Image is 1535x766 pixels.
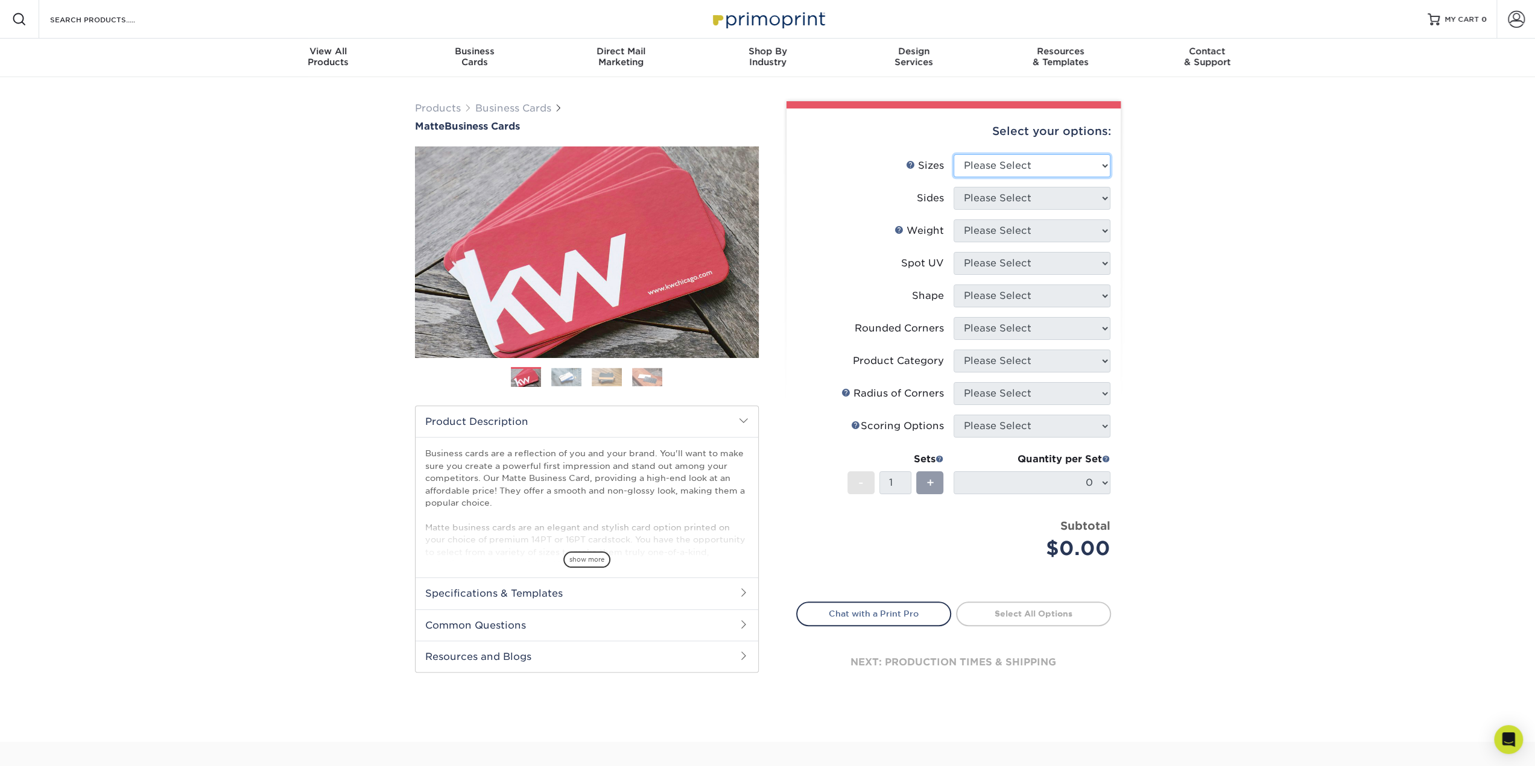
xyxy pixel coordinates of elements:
div: Quantity per Set [954,452,1110,466]
p: Business cards are a reflection of you and your brand. You'll want to make sure you create a powe... [425,447,749,619]
a: Select All Options [956,601,1111,626]
div: Shape [912,289,944,303]
a: Shop ByIndustry [694,39,841,77]
h2: Common Questions [416,609,758,641]
span: Contact [1134,46,1280,57]
span: MY CART [1445,14,1479,25]
img: Business Cards 02 [551,368,581,386]
div: Sets [847,452,944,466]
div: next: production times & shipping [796,626,1111,699]
span: Business [401,46,548,57]
span: Resources [987,46,1134,57]
div: $0.00 [963,534,1110,563]
div: Cards [401,46,548,67]
img: Matte 01 [415,80,759,424]
div: Product Category [853,354,944,368]
div: & Templates [987,46,1134,67]
span: 0 [1481,15,1487,24]
div: Services [841,46,987,67]
a: Chat with a Print Pro [796,601,951,626]
img: Business Cards 03 [592,368,622,386]
span: + [926,474,934,492]
a: Products [415,102,461,114]
div: Sides [917,191,944,206]
h1: Business Cards [415,121,759,132]
span: Shop By [694,46,841,57]
a: BusinessCards [401,39,548,77]
div: Industry [694,46,841,67]
strong: Subtotal [1060,519,1110,532]
div: Radius of Corners [841,386,944,401]
div: Rounded Corners [855,321,944,336]
div: Open Intercom Messenger [1494,725,1523,754]
a: MatteBusiness Cards [415,121,759,132]
span: Direct Mail [548,46,694,57]
div: Marketing [548,46,694,67]
img: Business Cards 04 [632,368,662,386]
a: Resources& Templates [987,39,1134,77]
a: View AllProducts [255,39,402,77]
div: Sizes [906,159,944,173]
div: Products [255,46,402,67]
h2: Product Description [416,406,758,437]
img: Business Cards 01 [511,363,541,393]
img: Primoprint [707,6,828,32]
h2: Resources and Blogs [416,641,758,672]
h2: Specifications & Templates [416,577,758,609]
div: & Support [1134,46,1280,67]
span: - [858,474,864,492]
div: Weight [894,224,944,238]
div: Scoring Options [851,419,944,433]
div: Spot UV [901,256,944,271]
a: DesignServices [841,39,987,77]
a: Direct MailMarketing [548,39,694,77]
span: Matte [415,121,445,132]
input: SEARCH PRODUCTS..... [49,12,166,27]
a: Contact& Support [1134,39,1280,77]
div: Select your options: [796,108,1111,154]
a: Business Cards [475,102,551,114]
span: View All [255,46,402,57]
span: Design [841,46,987,57]
span: show more [563,551,610,568]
